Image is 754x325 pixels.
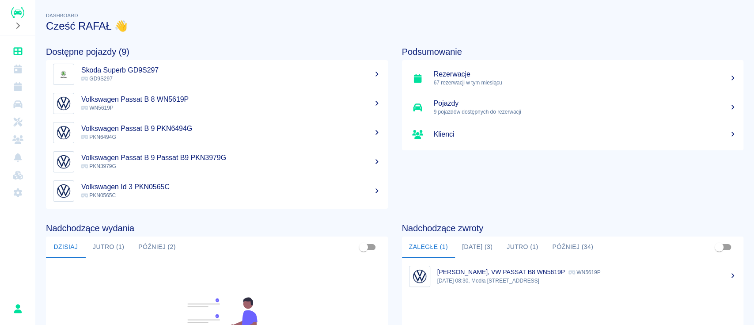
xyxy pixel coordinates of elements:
[55,95,72,112] img: Image
[46,13,78,18] span: Dashboard
[4,131,32,149] a: Klienci
[4,184,32,202] a: Ustawienia
[355,239,372,256] span: Pokaż przypisane tylko do mnie
[402,223,744,233] h4: Nadchodzące zwroty
[55,153,72,170] img: Image
[434,99,737,108] h5: Pojazdy
[46,118,388,147] a: ImageVolkswagen Passat B 9 PKN6494G PKN6494G
[11,7,24,18] img: Renthelp
[402,93,744,122] a: Pojazdy9 pojazdów dostępnych do rezerwacji
[8,299,27,318] button: RAFAŁ ALEKSANDROWICZ
[55,124,72,141] img: Image
[711,239,727,256] span: Pokaż przypisane tylko do mnie
[11,20,24,31] button: Rozwiń nawigację
[434,108,737,116] p: 9 pojazdów dostępnych do rezerwacji
[402,64,744,93] a: Rezerwacje67 rezerwacji w tym miesiącu
[545,237,600,258] button: Później (34)
[46,147,388,176] a: ImageVolkswagen Passat B 9 Passat B9 PKN3979G PKN3979G
[46,176,388,206] a: ImageVolkswagen Id 3 PKN0565C PKN0565C
[411,268,428,285] img: Image
[4,60,32,78] a: Kalendarz
[46,20,743,32] h3: Cześć RAFAŁ 👋
[81,66,381,75] h5: Skoda Superb GD9S297
[81,76,113,82] span: GD9S297
[46,60,388,89] a: ImageSkoda Superb GD9S297 GD9S297
[81,192,116,199] span: PKN0565C
[4,166,32,184] a: Widget WWW
[81,183,381,191] h5: Volkswagen Id 3 PKN0565C
[455,237,500,258] button: [DATE] (3)
[4,96,32,113] a: Flota
[81,153,381,162] h5: Volkswagen Passat B 9 Passat B9 PKN3979G
[86,237,131,258] button: Jutro (1)
[4,113,32,131] a: Serwisy
[4,78,32,96] a: Rezerwacje
[81,134,116,140] span: PKN6494G
[81,105,114,111] span: WN5619P
[434,79,737,87] p: 67 rezerwacji w tym miesiącu
[55,183,72,199] img: Image
[568,269,601,275] p: WN5619P
[434,70,737,79] h5: Rezerwacje
[4,149,32,166] a: Powiadomienia
[46,223,388,233] h4: Nadchodzące wydania
[81,163,116,169] span: PKN3979G
[500,237,545,258] button: Jutro (1)
[46,46,388,57] h4: Dostępne pojazdy (9)
[46,89,388,118] a: ImageVolkswagen Passat B 8 WN5619P WN5619P
[81,95,381,104] h5: Volkswagen Passat B 8 WN5619P
[131,237,183,258] button: Później (2)
[402,122,744,147] a: Klienci
[402,237,455,258] button: Zaległe (1)
[46,237,86,258] button: Dzisiaj
[402,261,744,291] a: Image[PERSON_NAME], VW PASSAT B8 WN5619P WN5619P[DATE] 08:30, Modła [STREET_ADDRESS]
[4,42,32,60] a: Dashboard
[437,268,565,275] p: [PERSON_NAME], VW PASSAT B8 WN5619P
[81,124,381,133] h5: Volkswagen Passat B 9 PKN6494G
[55,66,72,83] img: Image
[434,130,737,139] h5: Klienci
[402,46,744,57] h4: Podsumowanie
[437,277,737,285] p: [DATE] 08:30, Modła [STREET_ADDRESS]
